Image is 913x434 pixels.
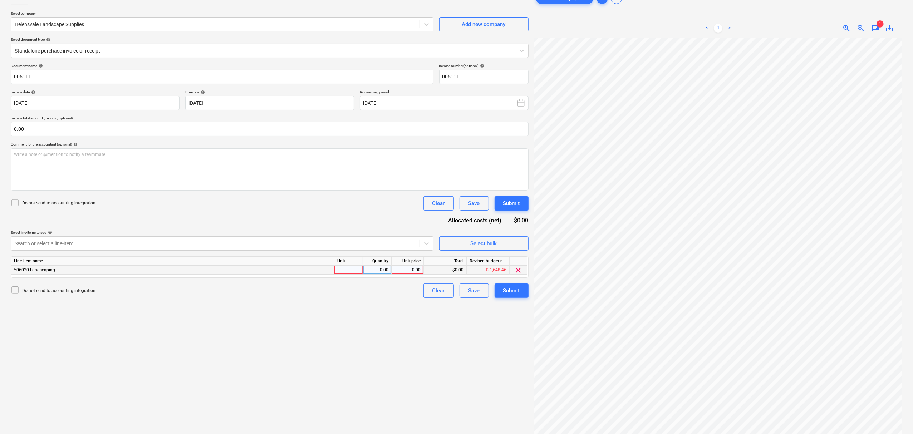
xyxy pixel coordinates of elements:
[14,267,55,272] span: 506020 Landscaping
[436,216,513,225] div: Allocated costs (net)
[856,24,865,33] span: zoom_out
[503,199,520,208] div: Submit
[513,216,529,225] div: $0.00
[467,257,510,266] div: Revised budget remaining
[46,230,52,235] span: help
[11,116,529,122] p: Invoice total amount (net cost, optional)
[11,64,433,68] div: Document name
[37,64,43,68] span: help
[11,70,433,84] input: Document name
[334,257,363,266] div: Unit
[199,90,205,94] span: help
[360,96,529,110] button: [DATE]
[185,96,354,110] input: Due date not specified
[514,266,523,275] span: clear
[22,288,95,294] p: Do not send to accounting integration
[185,90,354,94] div: Due date
[439,17,529,31] button: Add new company
[460,283,489,298] button: Save
[11,230,433,235] div: Select line-items to add
[479,64,485,68] span: help
[432,199,445,208] div: Clear
[45,38,50,42] span: help
[11,90,180,94] div: Invoice date
[72,142,78,147] span: help
[392,257,424,266] div: Unit price
[460,196,489,211] button: Save
[423,196,454,211] button: Clear
[423,283,454,298] button: Clear
[702,24,711,33] a: Previous page
[495,283,529,298] button: Submit
[467,266,510,275] div: $-1,648.46
[424,257,467,266] div: Total
[439,64,529,68] div: Invoice number (optional)
[468,286,480,295] div: Save
[11,142,529,147] div: Comment for the accountant (optional)
[714,24,722,33] a: Page 1 is your current page
[360,90,529,96] p: Accounting period
[885,24,894,33] span: save_alt
[22,200,95,206] p: Do not send to accounting integration
[11,257,334,266] div: Line-item name
[363,257,392,266] div: Quantity
[471,239,497,248] div: Select bulk
[468,199,480,208] div: Save
[725,24,734,33] a: Next page
[11,37,529,42] div: Select document type
[503,286,520,295] div: Submit
[432,286,445,295] div: Clear
[424,266,467,275] div: $0.00
[871,24,879,33] span: chat
[394,266,421,275] div: 0.00
[30,90,35,94] span: help
[11,96,180,110] input: Invoice date not specified
[877,20,884,28] span: 1
[11,11,433,17] p: Select company
[439,70,529,84] input: Invoice number
[366,266,388,275] div: 0.00
[495,196,529,211] button: Submit
[842,24,851,33] span: zoom_in
[462,20,506,29] div: Add new company
[11,122,529,136] input: Invoice total amount (net cost, optional)
[439,236,529,251] button: Select bulk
